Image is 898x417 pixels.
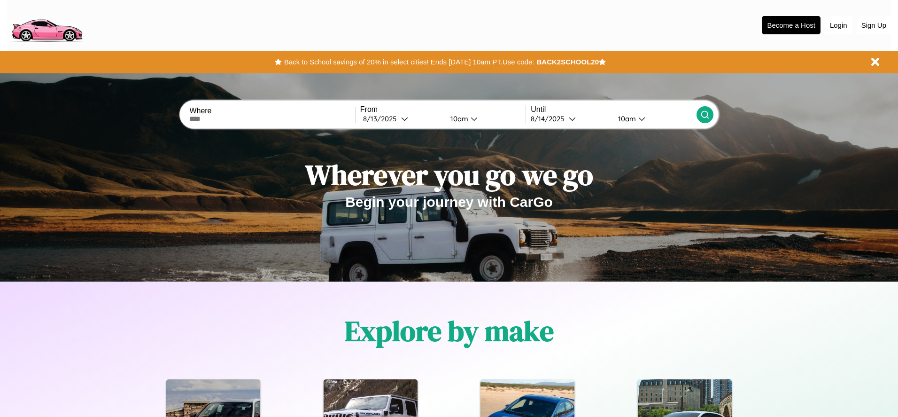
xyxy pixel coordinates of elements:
div: 8 / 13 / 2025 [363,114,401,123]
button: Login [825,16,852,34]
button: Sign Up [857,16,891,34]
label: Until [531,105,696,114]
label: Where [189,107,355,115]
div: 8 / 14 / 2025 [531,114,569,123]
img: logo [7,5,86,44]
button: 8/13/2025 [360,114,443,124]
button: Become a Host [762,16,821,34]
div: 10am [613,114,638,123]
button: Back to School savings of 20% in select cities! Ends [DATE] 10am PT.Use code: [282,55,536,69]
label: From [360,105,526,114]
div: 10am [446,114,471,123]
button: 10am [443,114,526,124]
b: BACK2SCHOOL20 [536,58,599,66]
h1: Explore by make [345,312,554,350]
button: 10am [611,114,696,124]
